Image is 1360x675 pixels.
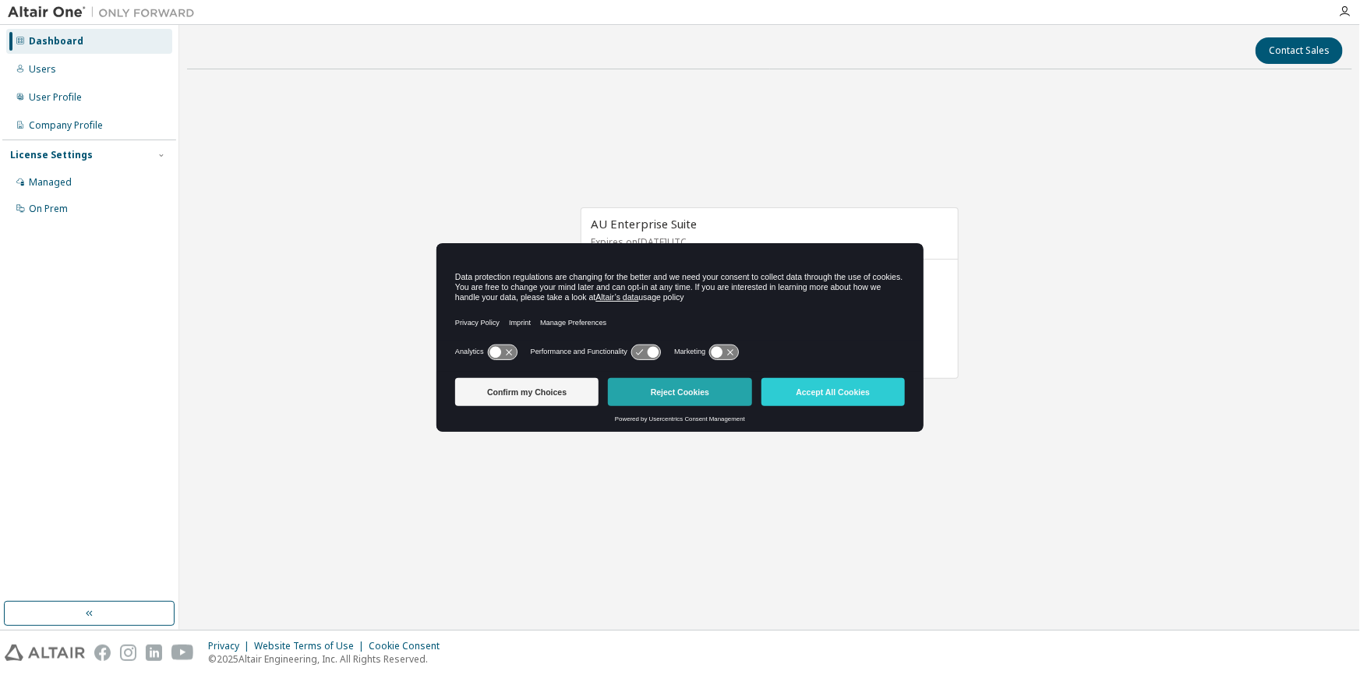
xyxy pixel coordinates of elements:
div: Dashboard [29,35,83,48]
div: Website Terms of Use [254,640,369,652]
p: Expires on [DATE] UTC [591,235,945,249]
img: facebook.svg [94,645,111,661]
div: Privacy [208,640,254,652]
div: User Profile [29,91,82,104]
div: Users [29,63,56,76]
img: altair_logo.svg [5,645,85,661]
div: License Settings [10,149,93,161]
img: linkedin.svg [146,645,162,661]
div: Cookie Consent [369,640,449,652]
button: Contact Sales [1256,37,1343,64]
p: © 2025 Altair Engineering, Inc. All Rights Reserved. [208,652,449,666]
img: Altair One [8,5,203,20]
div: Managed [29,176,72,189]
img: youtube.svg [171,645,194,661]
span: AU Enterprise Suite [591,216,697,231]
div: Company Profile [29,119,103,132]
img: instagram.svg [120,645,136,661]
div: On Prem [29,203,68,215]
